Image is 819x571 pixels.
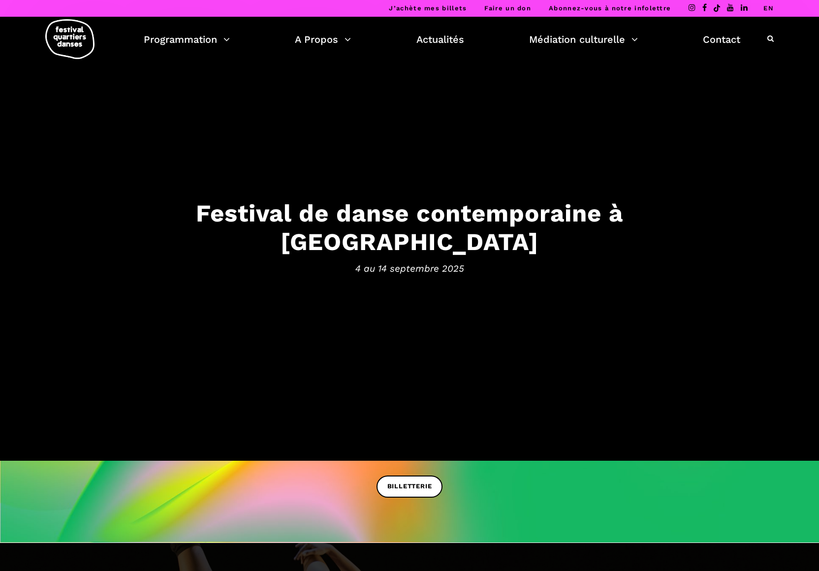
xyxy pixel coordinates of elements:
a: Actualités [416,31,464,48]
span: BILLETTERIE [387,481,432,492]
a: J’achète mes billets [389,4,467,12]
h3: Festival de danse contemporaine à [GEOGRAPHIC_DATA] [104,198,715,256]
a: Abonnez-vous à notre infolettre [549,4,671,12]
span: 4 au 14 septembre 2025 [104,261,715,276]
a: Programmation [144,31,230,48]
a: BILLETTERIE [377,476,443,498]
a: Médiation culturelle [529,31,638,48]
a: EN [763,4,774,12]
a: Contact [703,31,740,48]
img: logo-fqd-med [45,19,94,59]
a: A Propos [295,31,351,48]
a: Faire un don [484,4,531,12]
